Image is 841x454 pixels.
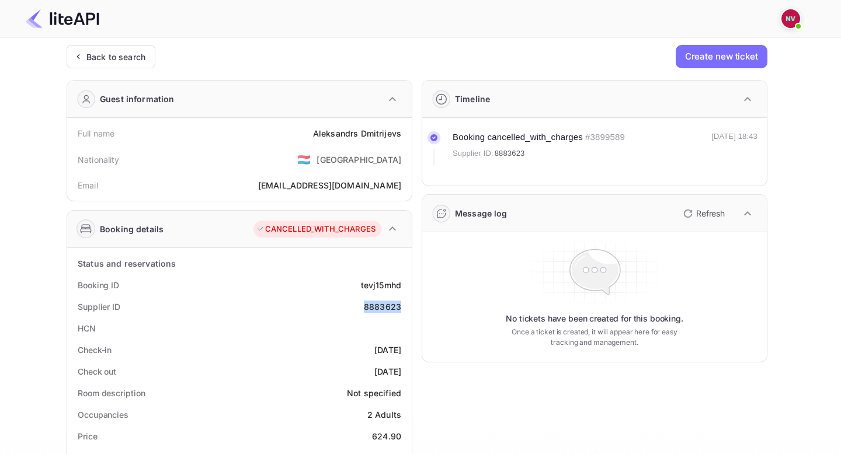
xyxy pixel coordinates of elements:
[374,365,401,378] div: [DATE]
[78,257,176,270] div: Status and reservations
[455,207,508,219] div: Message log
[258,179,401,191] div: [EMAIL_ADDRESS][DOMAIN_NAME]
[495,148,525,159] span: 8883623
[317,153,401,166] div: [GEOGRAPHIC_DATA]
[256,223,376,235] div: CANCELLED_WITH_CHARGES
[78,179,98,191] div: Email
[78,344,112,356] div: Check-in
[26,9,99,28] img: LiteAPI Logo
[453,131,583,144] div: Booking cancelled_with_charges
[367,408,401,421] div: 2 Adults
[86,51,145,63] div: Back to search
[313,127,401,139] div: Aleksandrs Dmitrijevs
[781,9,800,28] img: Nicholas Valbusa
[100,223,164,235] div: Booking details
[676,204,729,223] button: Refresh
[78,153,120,166] div: Nationality
[78,322,96,334] div: HCN
[361,279,401,291] div: tevj15mhd
[585,131,625,144] div: # 3899589
[372,430,401,442] div: 624.90
[455,93,490,105] div: Timeline
[78,127,114,139] div: Full name
[100,93,175,105] div: Guest information
[78,279,119,291] div: Booking ID
[676,45,767,68] button: Create new ticket
[78,387,145,399] div: Room description
[297,149,311,170] span: United States
[502,327,687,348] p: Once a ticket is created, it will appear here for easy tracking and management.
[78,301,120,313] div: Supplier ID
[453,148,494,159] span: Supplier ID:
[711,131,757,165] div: [DATE] 18:43
[78,430,98,442] div: Price
[347,387,401,399] div: Not specified
[78,365,116,378] div: Check out
[78,408,128,421] div: Occupancies
[374,344,401,356] div: [DATE]
[506,313,683,324] p: No tickets have been created for this booking.
[696,207,725,219] p: Refresh
[364,301,401,313] div: 8883623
